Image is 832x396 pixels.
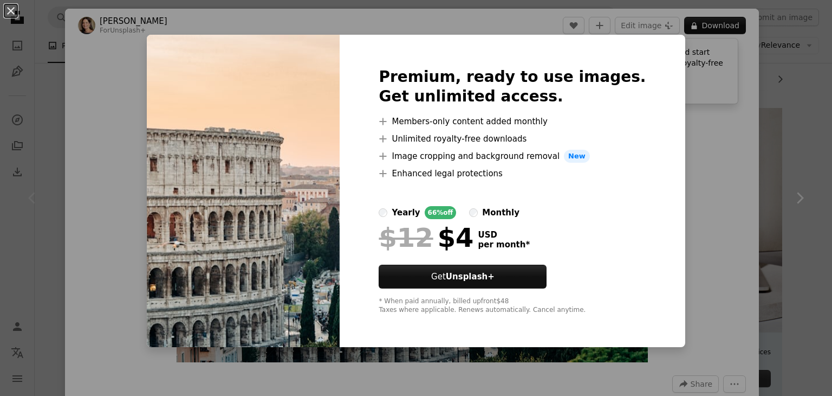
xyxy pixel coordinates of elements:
input: monthly [469,208,478,217]
div: monthly [482,206,519,219]
div: 66% off [425,206,457,219]
strong: Unsplash+ [446,272,495,282]
h2: Premium, ready to use images. Get unlimited access. [379,67,646,106]
li: Enhanced legal protections [379,167,646,180]
li: Members-only content added monthly [379,115,646,128]
li: Image cropping and background removal [379,150,646,163]
span: per month * [478,240,530,250]
img: premium_photo-1675975706513-9daba0ec12a8 [147,35,340,347]
span: New [564,150,590,163]
span: $12 [379,223,433,252]
div: * When paid annually, billed upfront $48 Taxes where applicable. Renews automatically. Cancel any... [379,297,646,315]
button: GetUnsplash+ [379,265,547,289]
span: USD [478,230,530,240]
input: yearly66%off [379,208,387,217]
div: yearly [392,206,420,219]
div: $4 [379,223,473,252]
li: Unlimited royalty-free downloads [379,132,646,145]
